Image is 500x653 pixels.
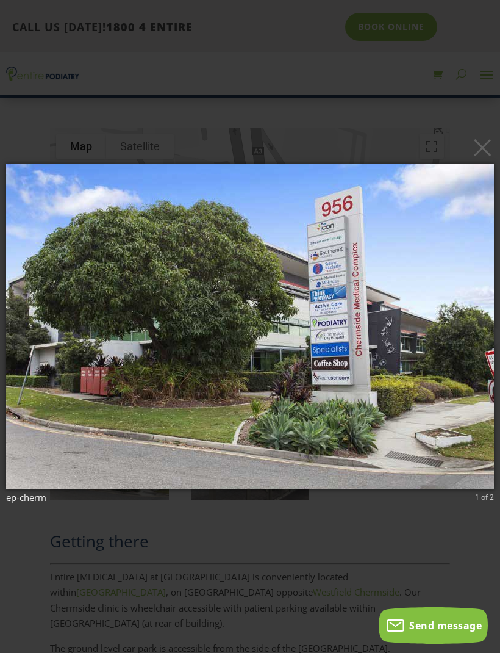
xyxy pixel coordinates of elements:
[475,492,494,503] div: 1 of 2
[6,140,494,514] img: Chermside Podiatrist Entire Podiatry
[379,607,488,644] button: Send message
[10,134,498,161] button: ×
[6,492,494,503] div: ep-cherm
[478,311,500,333] button: Next (Right arrow key)
[409,619,482,632] span: Send message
